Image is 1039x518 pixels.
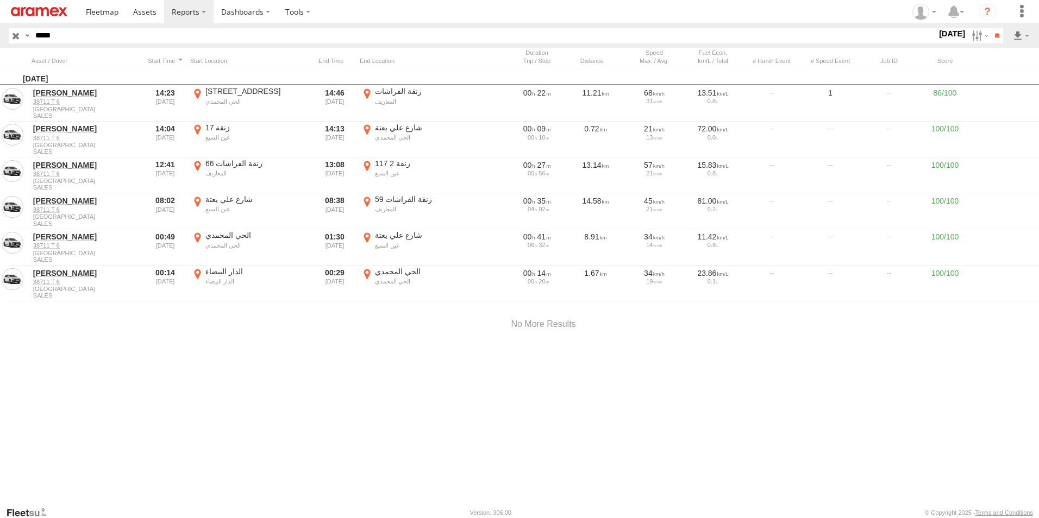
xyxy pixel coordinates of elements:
[629,242,680,248] div: 14
[568,159,623,192] div: 13.14
[528,134,537,141] span: 00
[511,124,562,134] div: [543s] 26/08/2025 14:04 - 26/08/2025 14:13
[523,197,535,205] span: 00
[629,206,680,212] div: 21
[205,242,308,249] div: الحي المحمدي
[33,98,139,105] a: 38711 T 6
[568,267,623,300] div: 1.67
[629,278,680,285] div: 19
[568,194,623,228] div: 14.58
[33,106,139,112] span: [GEOGRAPHIC_DATA]
[629,124,680,134] div: 21
[33,178,139,184] span: [GEOGRAPHIC_DATA]
[205,123,308,132] div: زنقة 17
[205,98,308,105] div: الحي المحمدي
[205,205,308,213] div: عين السبع
[470,509,511,516] div: Version: 306.00
[375,169,478,177] div: عين السبع
[539,206,549,212] span: 02
[537,89,551,97] span: 22
[11,7,67,16] img: aramex-logo.svg
[629,268,680,278] div: 34
[2,268,23,290] a: View Asset in Asset Management
[33,268,139,278] a: [PERSON_NAME]
[360,86,479,120] label: Click to View Event Location
[921,123,969,156] div: 100/100
[33,232,139,242] a: [PERSON_NAME]
[375,98,478,105] div: المعاريف
[568,86,623,120] div: 11.21
[528,278,537,285] span: 00
[921,267,969,300] div: 100/100
[375,267,478,276] div: الحي المحمدي
[190,86,310,120] label: Click to View Event Location
[205,134,308,141] div: عين السبع
[33,160,139,170] a: [PERSON_NAME]
[33,134,139,142] a: 38711 T 6
[568,123,623,156] div: 0.72
[528,206,537,212] span: 04
[375,194,478,204] div: 59 زنقة الفراشات
[568,230,623,264] div: 8.91
[314,86,355,120] div: 14:46 [DATE]
[511,88,562,98] div: [1330s] 26/08/2025 14:23 - 26/08/2025 14:46
[33,250,139,256] span: [GEOGRAPHIC_DATA]
[2,88,23,110] a: View Asset in Asset Management
[537,124,551,133] span: 09
[687,170,738,176] div: 0.8
[314,230,355,264] div: 01:30 [DATE]
[32,57,140,65] div: Click to Sort
[33,196,139,206] a: [PERSON_NAME]
[687,134,738,141] div: 0.0
[33,88,139,98] a: [PERSON_NAME]
[687,242,738,248] div: 0.8
[375,86,478,96] div: زنقة الفراشات
[803,86,858,120] div: 1
[33,206,139,213] a: 38711 T 6
[629,98,680,104] div: 31
[33,184,139,191] span: Filter Results to this Group
[629,160,680,170] div: 57
[537,269,551,277] span: 14
[629,170,680,176] div: 21
[511,232,562,242] div: [2460s] 26/08/2025 00:49 - 26/08/2025 01:30
[205,194,308,204] div: شارع علي يعتة
[145,123,186,156] div: 14:04 [DATE]
[375,242,478,249] div: عين السبع
[687,232,738,242] div: 11.42
[190,267,310,300] label: Click to View Event Location
[523,161,535,169] span: 00
[314,267,355,300] div: 00:29 [DATE]
[2,196,23,218] a: View Asset in Asset Management
[523,232,535,241] span: 00
[33,142,139,148] span: [GEOGRAPHIC_DATA]
[33,256,139,263] span: Filter Results to this Group
[360,159,479,192] label: Click to View Event Location
[528,242,537,248] span: 06
[687,268,738,278] div: 23.86
[205,169,308,177] div: المعاريف
[375,205,478,213] div: المعاريف
[33,170,139,178] a: 38711 T 6
[862,57,916,65] div: Job ID
[145,86,186,120] div: 14:23 [DATE]
[539,242,549,248] span: 32
[360,123,479,156] label: Click to View Event Location
[375,159,478,168] div: 117 زنقة 2
[539,170,549,176] span: 56
[909,4,940,20] div: Emad Mabrouk
[511,268,562,278] div: [893s] 26/08/2025 00:14 - 26/08/2025 00:29
[975,509,1033,516] a: Terms and Conditions
[205,86,308,96] div: [STREET_ADDRESS]
[523,269,535,277] span: 00
[687,278,738,285] div: 0.1
[687,124,738,134] div: 72.00
[375,134,478,141] div: الحي المحمدي
[33,242,139,249] a: 38711 T 6
[1012,28,1030,43] label: Export results as...
[375,230,478,240] div: شارع علي يعتة
[528,170,537,176] span: 00
[314,57,355,65] div: Click to Sort
[2,232,23,254] a: View Asset in Asset Management
[360,230,479,264] label: Click to View Event Location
